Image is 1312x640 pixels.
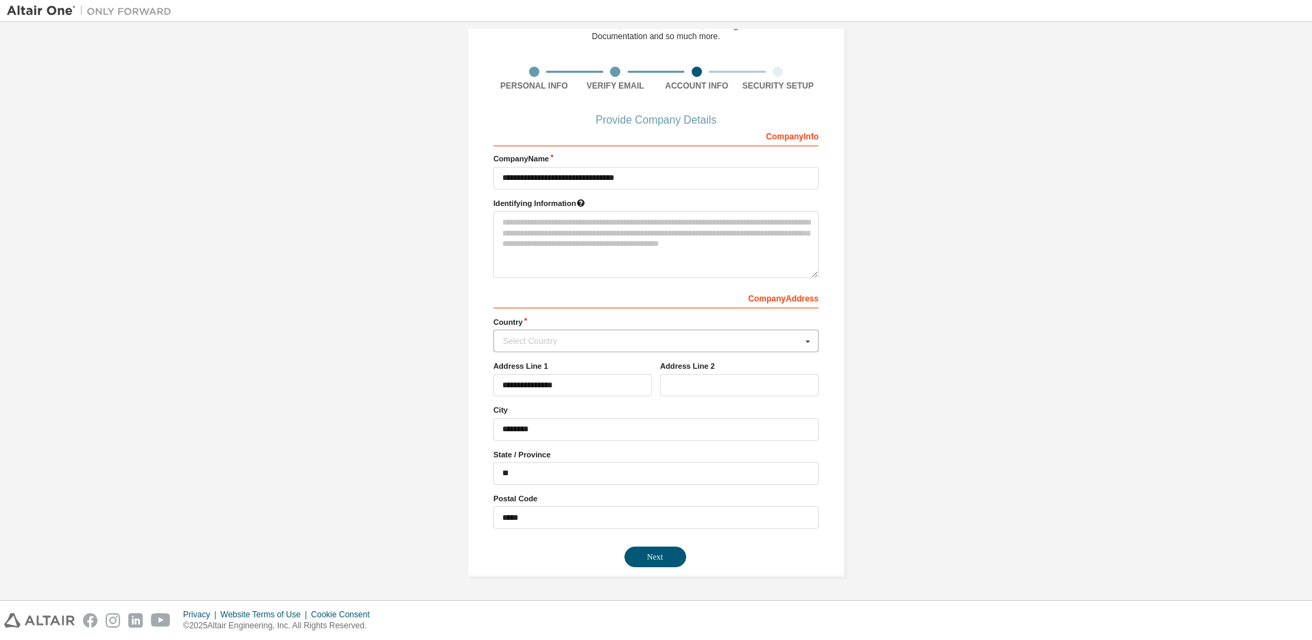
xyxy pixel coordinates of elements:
img: altair_logo.svg [4,613,75,628]
div: Cookie Consent [311,609,377,620]
label: State / Province [493,449,819,460]
div: Verify Email [575,80,657,91]
div: Company Address [493,286,819,308]
div: Personal Info [493,80,575,91]
label: Please provide any information that will help our support team identify your company. Email and n... [493,198,819,209]
label: Address Line 2 [660,361,819,372]
div: Company Info [493,124,819,146]
p: © 2025 Altair Engineering, Inc. All Rights Reserved. [183,620,378,632]
label: Company Name [493,153,819,164]
label: Address Line 1 [493,361,652,372]
div: Select Country [503,337,801,345]
div: For Free Trials, Licenses, Downloads, Learning & Documentation and so much more. [566,20,747,42]
label: City [493,404,819,415]
label: Postal Code [493,493,819,504]
label: Country [493,317,819,328]
div: Provide Company Details [493,116,819,124]
div: Account Info [656,80,738,91]
img: facebook.svg [83,613,97,628]
img: youtube.svg [151,613,171,628]
img: Altair One [7,4,178,18]
button: Next [624,547,686,567]
div: Security Setup [738,80,819,91]
div: Website Terms of Use [220,609,311,620]
img: linkedin.svg [128,613,143,628]
img: instagram.svg [106,613,120,628]
div: Privacy [183,609,220,620]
